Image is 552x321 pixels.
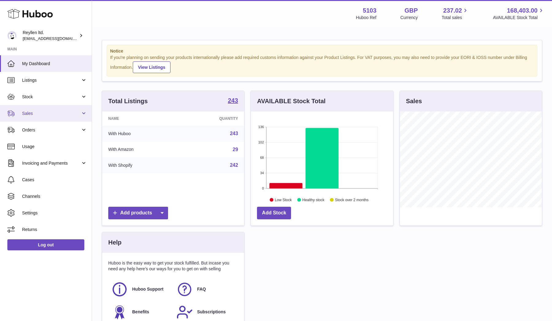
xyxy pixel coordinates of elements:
strong: GBP [404,6,418,15]
a: Benefits [111,304,170,320]
h3: Help [108,238,121,247]
span: Benefits [132,309,149,315]
span: My Dashboard [22,61,87,67]
a: FAQ [176,281,235,298]
span: [EMAIL_ADDRESS][DOMAIN_NAME] [23,36,90,41]
a: 29 [233,147,238,152]
div: Currency [401,15,418,21]
span: Sales [22,111,81,116]
text: 0 [262,186,264,190]
span: Invoicing and Payments [22,160,81,166]
span: Listings [22,77,81,83]
a: 237.02 Total sales [442,6,469,21]
strong: 5103 [363,6,377,15]
a: Huboo Support [111,281,170,298]
span: Returns [22,227,87,233]
a: 243 [228,97,238,105]
text: 68 [260,156,264,159]
a: View Listings [133,61,171,73]
a: Subscriptions [176,304,235,320]
text: 102 [258,140,264,144]
a: Add products [108,207,168,219]
p: Huboo is the easy way to get your stock fulfilled. But incase you need any help here's our ways f... [108,260,238,272]
span: FAQ [197,286,206,292]
span: Settings [22,210,87,216]
td: With Shopify [102,157,180,173]
a: 242 [230,162,238,168]
text: 136 [258,125,264,129]
h3: Sales [406,97,422,105]
strong: 243 [228,97,238,104]
div: If you're planning on sending your products internationally please add required customs informati... [110,55,534,73]
th: Quantity [180,112,244,126]
span: Channels [22,194,87,199]
span: Huboo Support [132,286,163,292]
h3: Total Listings [108,97,148,105]
a: 168,403.00 AVAILABLE Stock Total [493,6,545,21]
a: Log out [7,239,84,250]
text: Low Stock [275,198,292,202]
text: 34 [260,171,264,175]
span: 168,403.00 [507,6,538,15]
th: Name [102,112,180,126]
span: Usage [22,144,87,150]
span: Cases [22,177,87,183]
strong: Notice [110,48,534,54]
td: With Huboo [102,126,180,142]
span: Stock [22,94,81,100]
text: Healthy stock [302,198,325,202]
span: AVAILABLE Stock Total [493,15,545,21]
span: Total sales [442,15,469,21]
a: Add Stock [257,207,291,219]
span: 237.02 [443,6,462,15]
img: reyllen@reyllen.com [7,31,17,40]
span: Orders [22,127,81,133]
span: Subscriptions [197,309,226,315]
div: Huboo Ref [356,15,377,21]
text: Stock over 2 months [335,198,369,202]
td: With Amazon [102,142,180,158]
a: 243 [230,131,238,136]
h3: AVAILABLE Stock Total [257,97,325,105]
div: Reyllen ltd. [23,30,78,41]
